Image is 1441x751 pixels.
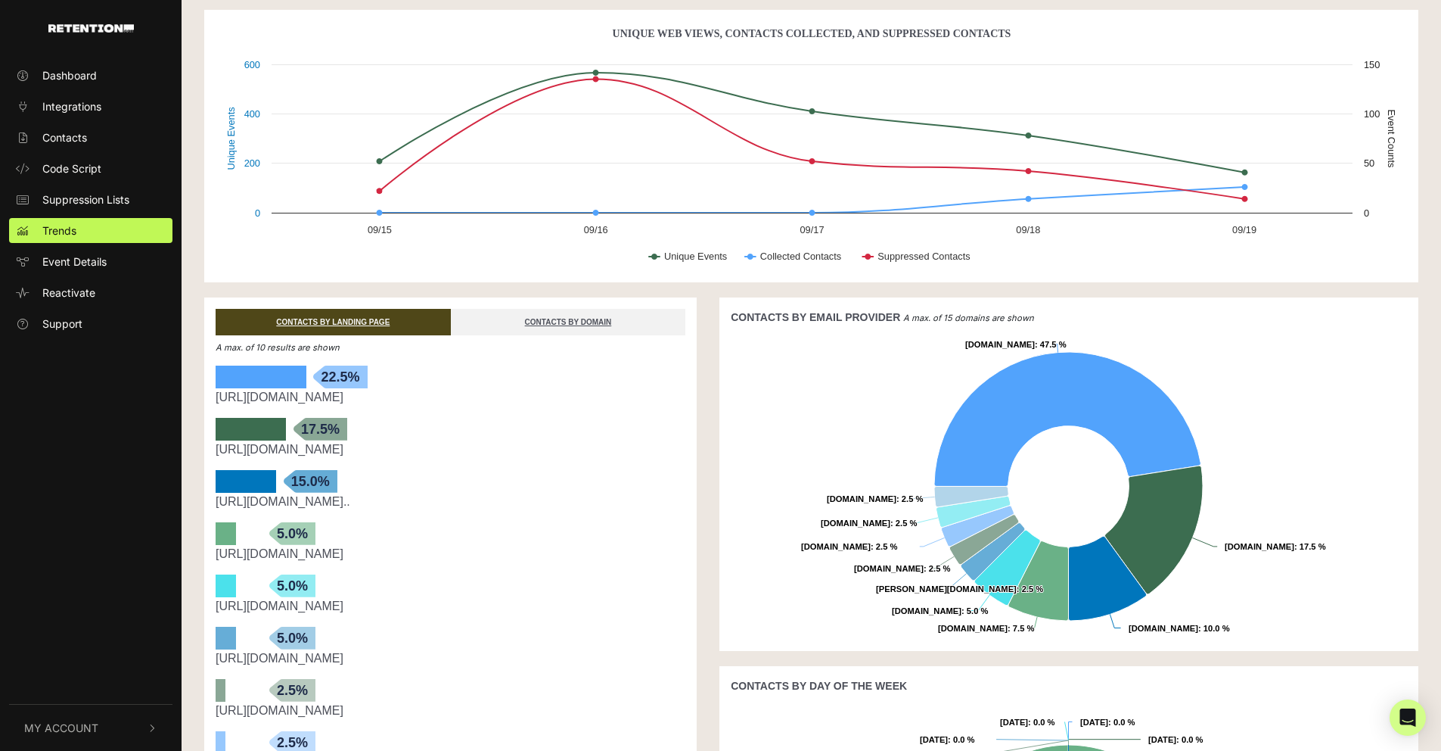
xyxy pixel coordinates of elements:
a: [URL][DOMAIN_NAME].. [216,495,350,508]
img: Retention.com [48,24,134,33]
a: CONTACTS BY DOMAIN [451,309,686,335]
span: Event Details [42,254,107,270]
a: [URL][DOMAIN_NAME] [216,652,343,665]
text: : 0.0 % [920,735,975,744]
span: 5.0% [269,627,315,650]
text: 09/18 [1016,224,1040,235]
a: Dashboard [9,63,172,88]
span: Code Script [42,160,101,176]
span: Contacts [42,129,87,145]
div: https://www.elliptigo.com/our-bikes/ [216,388,685,407]
span: Suppression Lists [42,192,129,207]
text: : 47.5 % [965,340,1067,349]
div: Open Intercom Messenger [1390,700,1426,736]
tspan: [DOMAIN_NAME] [938,624,1008,633]
text: : 2.5 % [876,584,1043,594]
a: [URL][DOMAIN_NAME] [216,443,343,456]
tspan: [DATE] [1080,718,1108,727]
text: 400 [244,108,260,120]
span: Integrations [42,98,101,114]
tspan: [PERSON_NAME][DOMAIN_NAME] [876,584,1017,594]
div: https://www.elliptigo.com/product/balance-slackboard/ [216,545,685,563]
span: Dashboard [42,67,97,83]
text: 50 [1364,157,1374,169]
text: 100 [1364,108,1380,120]
span: Reactivate [42,285,95,301]
text: Suppressed Contacts [877,251,970,262]
strong: CONTACTS BY DAY OF THE WEEK [731,680,907,692]
a: Event Details [9,249,172,274]
text: : 0.0 % [1000,718,1055,727]
div: https://www.elliptigo.com/bike-family/ [216,650,685,668]
div: https://www.elliptigo.com/newenthusiast/ [216,702,685,720]
tspan: [DOMAIN_NAME] [801,542,871,551]
span: Trends [42,223,76,238]
text: 0 [1364,207,1369,219]
a: Trends [9,218,172,243]
text: Unique Web Views, Contacts Collected, And Suppressed Contacts [613,28,1011,39]
text: 09/16 [584,224,608,235]
a: Code Script [9,156,172,181]
text: : 10.0 % [1129,624,1230,633]
text: : 0.0 % [1148,735,1203,744]
span: 22.5% [314,366,368,388]
text: : 17.5 % [1225,542,1326,551]
text: 09/19 [1232,224,1256,235]
tspan: [DATE] [1000,718,1028,727]
span: 15.0% [284,470,337,493]
tspan: [DOMAIN_NAME] [827,494,896,503]
text: : 2.5 % [827,494,923,503]
span: 2.5% [269,679,315,702]
text: : 2.5 % [821,519,917,528]
text: 09/15 [368,224,392,235]
text: : 2.5 % [854,564,950,573]
div: https://www.elliptigo.com/ [216,441,685,459]
span: My Account [24,720,98,736]
tspan: [DOMAIN_NAME] [854,564,924,573]
text: 200 [244,157,260,169]
div: https://www.elliptigo.com/product/elliptigo-rsub/ [216,597,685,615]
tspan: [DOMAIN_NAME] [1129,624,1198,633]
tspan: [DOMAIN_NAME] [821,519,890,528]
text: Unique Events [225,107,237,170]
text: : 5.0 % [892,606,988,615]
text: : 7.5 % [938,624,1034,633]
span: 17.5% [293,418,347,441]
span: Support [42,316,82,332]
a: Integrations [9,94,172,119]
span: 5.0% [269,575,315,597]
text: : 2.5 % [801,542,897,551]
svg: Unique Web Views, Contacts Collected, And Suppressed Contacts [216,21,1407,279]
a: [URL][DOMAIN_NAME] [216,547,343,560]
text: Event Counts [1386,110,1397,168]
div: https://www.elliptigo.com/experience-the-elliptigo-difference/ [216,493,685,511]
em: A max. of 10 results are shown [216,342,340,353]
text: Collected Contacts [760,251,841,262]
a: CONTACTS BY LANDING PAGE [216,309,451,335]
a: [URL][DOMAIN_NAME] [216,391,343,404]
span: 5.0% [269,522,315,545]
text: 0 [255,207,260,219]
text: Unique Events [664,251,727,262]
strong: CONTACTS BY EMAIL PROVIDER [731,311,900,323]
tspan: [DOMAIN_NAME] [1225,542,1294,551]
tspan: [DATE] [1148,735,1176,744]
tspan: [DOMAIN_NAME] [892,606,961,615]
text: 150 [1364,59,1380,70]
text: : 0.0 % [1080,718,1135,727]
a: [URL][DOMAIN_NAME] [216,704,343,717]
tspan: [DATE] [920,735,948,744]
tspan: [DOMAIN_NAME] [965,340,1035,349]
button: My Account [9,705,172,751]
a: [URL][DOMAIN_NAME] [216,600,343,612]
a: Suppression Lists [9,187,172,212]
text: 09/17 [800,224,824,235]
em: A max. of 15 domains are shown [903,313,1034,323]
a: Support [9,311,172,336]
a: Reactivate [9,280,172,305]
a: Contacts [9,125,172,150]
text: 600 [244,59,260,70]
